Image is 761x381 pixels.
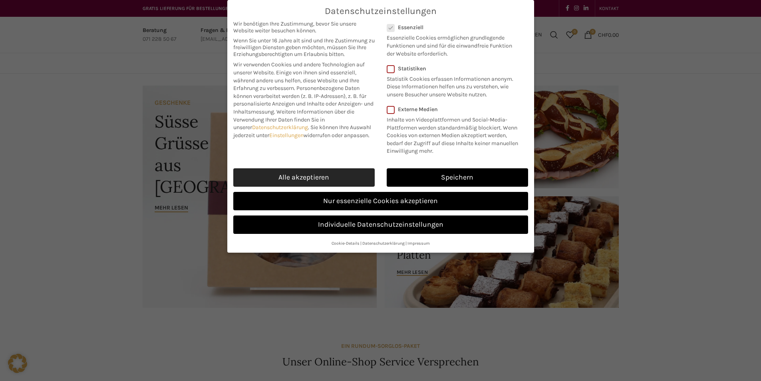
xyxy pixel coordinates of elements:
span: Personenbezogene Daten können verarbeitet werden (z. B. IP-Adressen), z. B. für personalisierte A... [233,85,374,115]
span: Sie können Ihre Auswahl jederzeit unter widerrufen oder anpassen. [233,124,371,139]
span: Wir verwenden Cookies und andere Technologien auf unserer Website. Einige von ihnen sind essenzie... [233,61,365,92]
a: Individuelle Datenschutzeinstellungen [233,215,528,234]
a: Cookie-Details [332,241,360,246]
label: Externe Medien [387,106,523,113]
label: Statistiken [387,65,518,72]
p: Statistik Cookies erfassen Informationen anonym. Diese Informationen helfen uns zu verstehen, wie... [387,72,518,99]
a: Nur essenzielle Cookies akzeptieren [233,192,528,210]
label: Essenziell [387,24,518,31]
p: Inhalte von Videoplattformen und Social-Media-Plattformen werden standardmäßig blockiert. Wenn Co... [387,113,523,155]
span: Wenn Sie unter 16 Jahre alt sind und Ihre Zustimmung zu freiwilligen Diensten geben möchten, müss... [233,37,375,58]
span: Wir benötigen Ihre Zustimmung, bevor Sie unsere Website weiter besuchen können. [233,20,375,34]
a: Speichern [387,168,528,187]
a: Datenschutzerklärung [252,124,308,131]
a: Alle akzeptieren [233,168,375,187]
p: Essenzielle Cookies ermöglichen grundlegende Funktionen und sind für die einwandfreie Funktion de... [387,31,518,58]
a: Einstellungen [269,132,304,139]
a: Impressum [407,241,430,246]
span: Datenschutzeinstellungen [325,6,437,16]
span: Weitere Informationen über die Verwendung Ihrer Daten finden Sie in unserer . [233,108,354,131]
a: Datenschutzerklärung [362,241,405,246]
